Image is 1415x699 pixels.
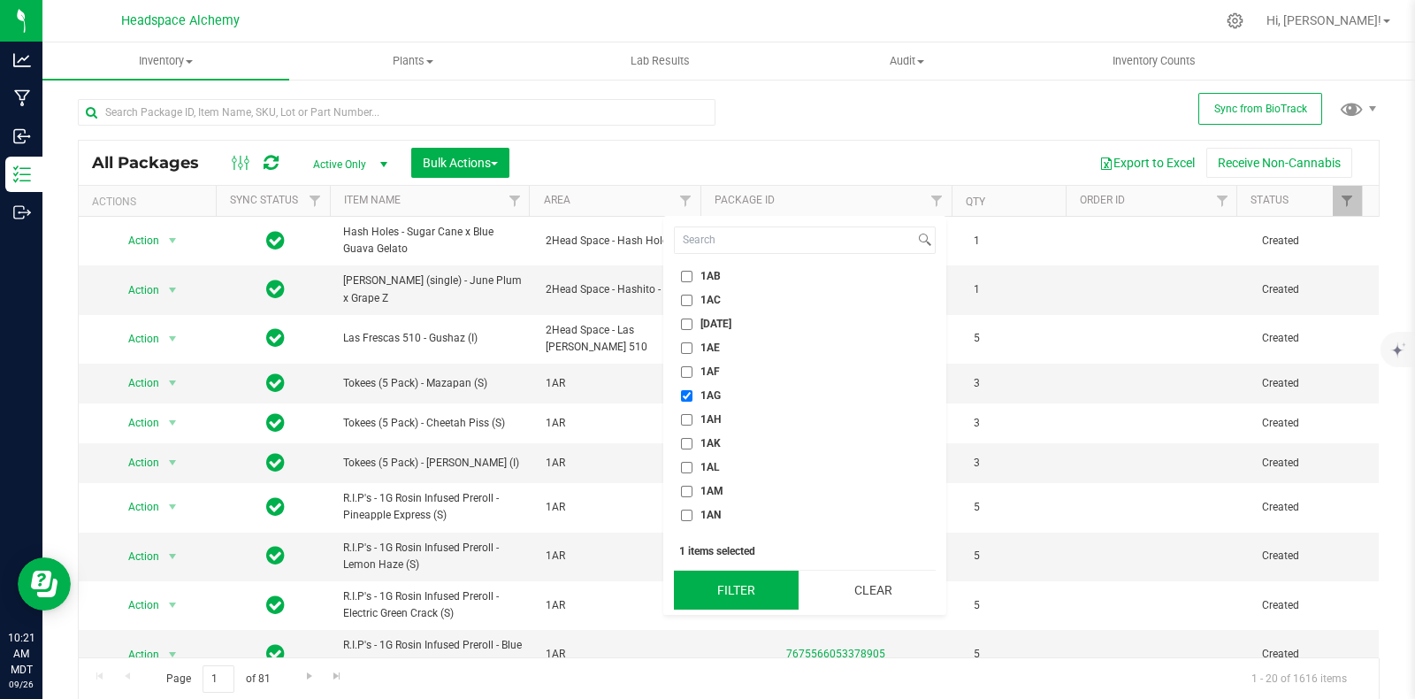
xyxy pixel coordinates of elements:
p: 10:21 AM MDT [8,630,34,678]
a: Package ID [715,194,775,206]
span: 3 [974,375,1068,392]
a: Inventory [42,42,289,80]
span: Action [112,278,160,303]
span: Inventory [42,53,289,69]
button: Receive Non-Cannabis [1206,148,1352,178]
a: Filter [922,186,952,216]
span: 2Head Space - Hashito - 1.05 g [546,281,698,298]
div: Manage settings [1224,12,1246,29]
a: Go to the next page [296,665,322,689]
span: 1 [974,281,1068,298]
a: Filter [1207,186,1236,216]
div: Actions [92,196,209,208]
span: select [161,495,183,519]
span: In Sync [266,326,285,350]
span: 1AR [546,548,698,565]
span: R.I.P's - 1G Rosin Infused Preroll - Lemon Haze (S) [343,540,524,573]
a: Status [1251,194,1289,206]
span: In Sync [266,277,285,302]
div: 1 items selected [679,545,930,557]
input: 1AL [681,462,692,473]
a: Filter [301,186,330,216]
a: Audit [784,42,1030,80]
a: Qty [966,196,985,208]
input: 1AB [681,271,692,282]
span: Sync from BioTrack [1214,103,1307,115]
input: Search [675,227,914,253]
span: Tokees (5 Pack) - Mazapan (S) [343,375,524,392]
span: 1 - 20 of 1616 items [1237,665,1361,692]
span: Created [1262,375,1368,392]
span: [DATE] [700,319,731,329]
span: 5 [974,597,1068,614]
span: Action [112,228,160,253]
input: Search Package ID, Item Name, SKU, Lot or Part Number... [78,99,715,126]
span: R.I.P's - 1G Rosin Infused Preroll - Blue Dream (S) [343,637,524,671]
span: Action [112,544,160,569]
span: 1AR [546,375,698,392]
span: Action [112,411,160,435]
span: 1AR [546,597,698,614]
button: Sync from BioTrack [1198,93,1322,125]
span: Page of 81 [151,665,285,693]
inline-svg: Analytics [13,51,31,69]
span: select [161,450,183,475]
span: 1AK [700,438,721,449]
button: Clear [811,571,936,610]
span: Action [112,450,160,475]
inline-svg: Manufacturing [13,89,31,107]
span: In Sync [266,450,285,475]
span: 5 [974,330,1068,347]
a: Item Name [344,194,401,206]
span: Created [1262,455,1368,472]
span: select [161,228,183,253]
input: 1AE [681,342,692,354]
inline-svg: Inventory [13,165,31,183]
input: 1AG [681,390,692,402]
input: 1AK [681,438,692,449]
span: Inventory Counts [1089,53,1220,69]
input: 1AH [681,414,692,426]
input: 1AF [681,366,692,378]
span: In Sync [266,641,285,666]
span: Action [112,371,160,396]
span: Created [1262,415,1368,432]
span: 1AR [546,499,698,516]
span: Tokees (5 Pack) - Cheetah Piss (S) [343,415,524,432]
input: [DATE] [681,319,692,330]
span: 3 [974,455,1068,472]
span: Tokees (5 Pack) - [PERSON_NAME] (I) [343,455,524,472]
span: 1AG [700,390,721,401]
span: select [161,326,183,351]
span: 1 [974,233,1068,250]
p: 09/26 [8,678,34,691]
a: 7675566053378905 [786,648,885,660]
input: 1AC [681,295,692,306]
a: Go to the last page [325,665,350,689]
span: Created [1262,330,1368,347]
inline-svg: Inbound [13,127,31,145]
iframe: Resource center [18,557,71,611]
span: 1AE [700,342,720,353]
span: Created [1262,548,1368,565]
span: Action [112,593,160,618]
input: 1AN [681,510,692,521]
span: 2Head Space - Las [PERSON_NAME] 510 [546,322,698,356]
button: Export to Excel [1088,148,1206,178]
span: Action [112,326,160,351]
span: select [161,544,183,569]
span: 1AR [546,646,698,663]
a: Lab Results [537,42,784,80]
button: Filter [674,571,799,610]
span: Created [1262,281,1368,298]
span: select [161,371,183,396]
span: select [161,411,183,435]
span: 1AC [700,295,721,305]
span: Bulk Actions [423,156,498,170]
span: Hash Holes - Sugar Cane x Blue Guava Gelato [343,224,524,257]
span: Hi, [PERSON_NAME]! [1266,13,1381,27]
span: Audit [784,53,1029,69]
span: select [161,642,183,667]
span: Headspace Alchemy [121,13,240,28]
span: 2Head Space - Hash Holes [546,233,698,250]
